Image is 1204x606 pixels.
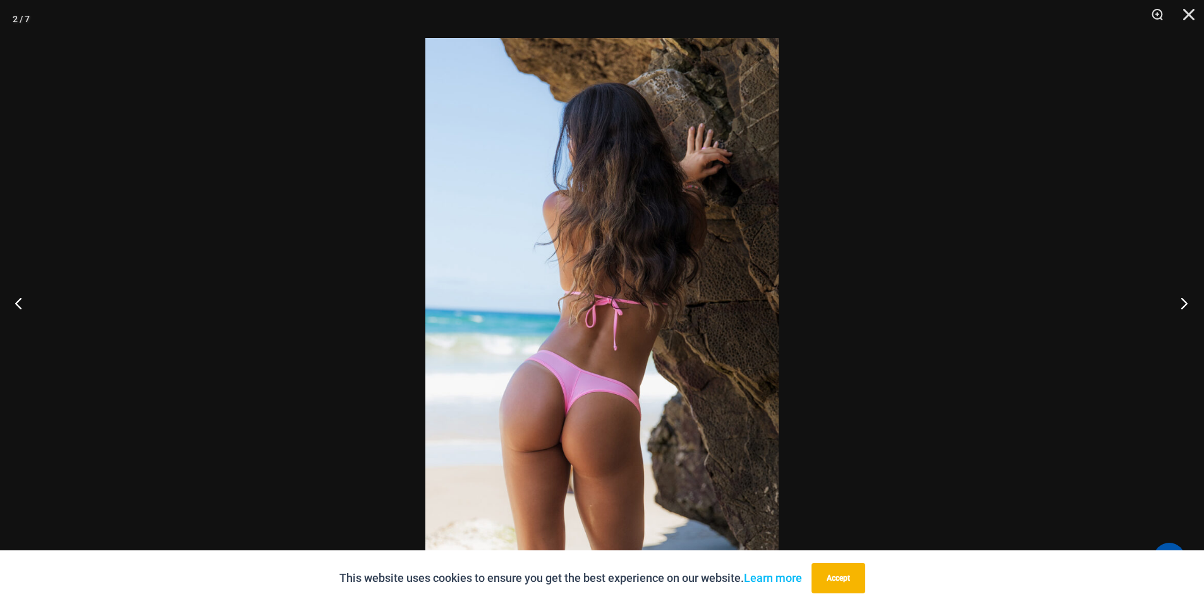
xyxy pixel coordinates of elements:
img: Link Pop Pink 3070 Top 4955 Bottom 02 [425,38,779,568]
div: 2 / 7 [13,9,30,28]
a: Learn more [744,571,802,584]
button: Next [1157,271,1204,335]
p: This website uses cookies to ensure you get the best experience on our website. [339,569,802,588]
button: Accept [812,563,865,593]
